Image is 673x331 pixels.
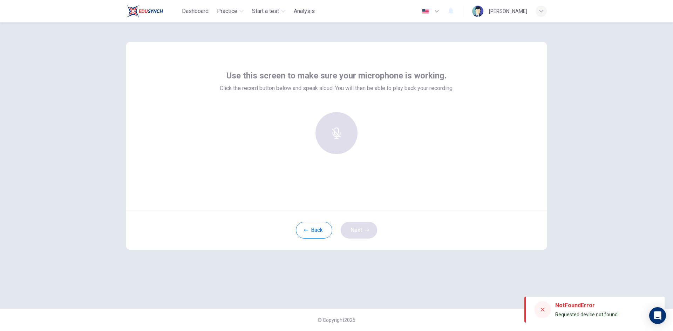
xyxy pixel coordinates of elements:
span: Use this screen to make sure your microphone is working. [226,70,447,81]
div: NotFoundError [555,301,618,310]
span: © Copyright 2025 [318,317,355,323]
button: Back [296,222,332,239]
span: Requested device not found [555,312,618,317]
button: Practice [214,5,246,18]
div: [PERSON_NAME] [489,7,527,15]
img: Train Test logo [126,4,163,18]
img: Profile picture [472,6,483,17]
a: Train Test logo [126,4,179,18]
span: Analysis [294,7,315,15]
span: Practice [217,7,237,15]
img: en [421,9,430,14]
button: Analysis [291,5,318,18]
span: Start a test [252,7,279,15]
div: Open Intercom Messenger [649,307,666,324]
span: Dashboard [182,7,209,15]
button: Dashboard [179,5,211,18]
span: Click the record button below and speak aloud. You will then be able to play back your recording. [220,84,454,92]
button: Start a test [249,5,288,18]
